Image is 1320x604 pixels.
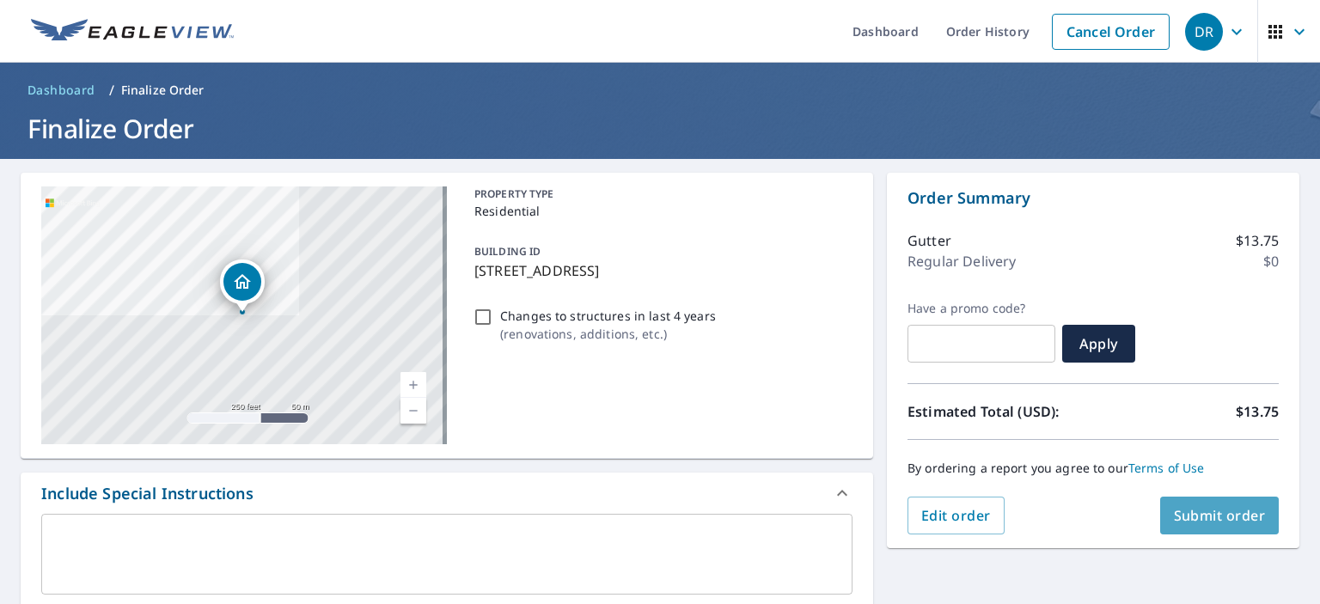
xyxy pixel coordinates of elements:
span: Dashboard [27,82,95,99]
p: $13.75 [1236,230,1279,251]
a: Dashboard [21,76,102,104]
label: Have a promo code? [907,301,1055,316]
div: DR [1185,13,1223,51]
div: Dropped pin, building 1, Residential property, 941 Red Oak Dr Pittsburgh, PA 15238 [220,259,265,313]
button: Submit order [1160,497,1280,534]
p: Finalize Order [121,82,205,99]
p: BUILDING ID [474,244,541,259]
p: Order Summary [907,186,1279,210]
li: / [109,80,114,101]
button: Apply [1062,325,1135,363]
img: EV Logo [31,19,234,45]
a: Terms of Use [1128,460,1205,476]
a: Current Level 17, Zoom Out [400,398,426,424]
p: Gutter [907,230,951,251]
nav: breadcrumb [21,76,1299,104]
span: Apply [1076,334,1121,353]
p: [STREET_ADDRESS] [474,260,846,281]
p: $0 [1263,251,1279,271]
p: By ordering a report you agree to our [907,461,1279,476]
p: Changes to structures in last 4 years [500,307,716,325]
p: $13.75 [1236,401,1279,422]
span: Submit order [1174,506,1266,525]
div: Include Special Instructions [41,482,254,505]
p: Residential [474,202,846,220]
span: Edit order [921,506,991,525]
h1: Finalize Order [21,111,1299,146]
button: Edit order [907,497,1005,534]
p: ( renovations, additions, etc. ) [500,325,716,343]
a: Cancel Order [1052,14,1170,50]
p: Regular Delivery [907,251,1016,271]
p: PROPERTY TYPE [474,186,846,202]
div: Include Special Instructions [21,473,873,514]
p: Estimated Total (USD): [907,401,1093,422]
a: Current Level 17, Zoom In [400,372,426,398]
